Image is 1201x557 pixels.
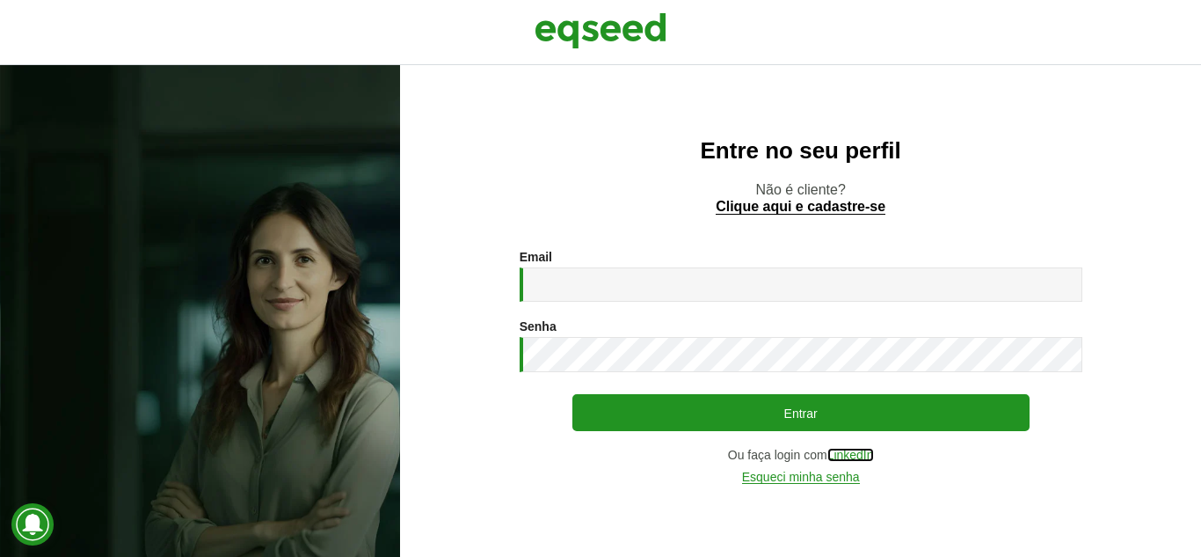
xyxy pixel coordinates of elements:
[520,320,557,333] label: Senha
[435,181,1166,215] p: Não é cliente?
[520,251,552,263] label: Email
[827,449,874,462] a: LinkedIn
[742,471,860,484] a: Esqueci minha senha
[435,138,1166,164] h2: Entre no seu perfil
[716,200,885,215] a: Clique aqui e cadastre-se
[535,9,666,53] img: EqSeed Logo
[520,449,1082,462] div: Ou faça login com
[572,394,1030,431] button: Entrar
